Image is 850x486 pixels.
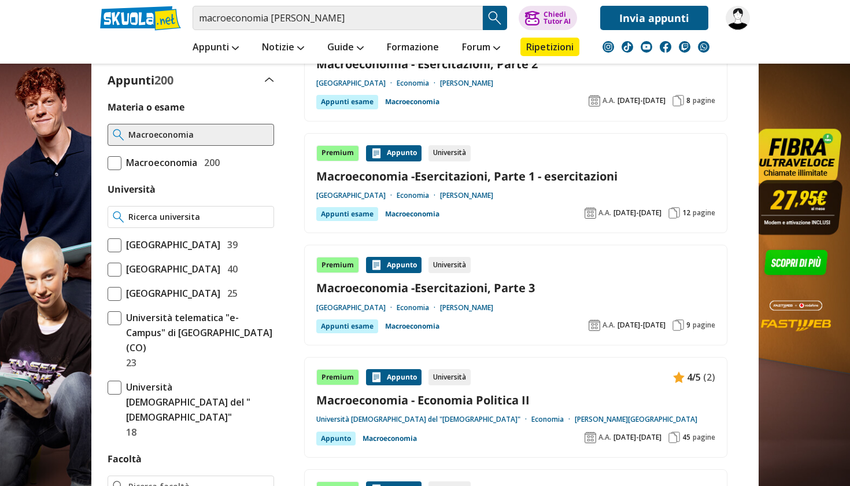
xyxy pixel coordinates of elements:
span: 12 [682,208,690,218]
span: [GEOGRAPHIC_DATA] [121,286,220,301]
span: 200 [199,155,220,170]
span: 23 [121,355,136,370]
span: 4/5 [687,370,701,385]
label: Università [108,183,156,196]
span: Università [DEMOGRAPHIC_DATA] del "[DEMOGRAPHIC_DATA]" [121,380,274,425]
div: Appunto [366,257,422,273]
div: Appunti esame [316,207,378,221]
div: Università [428,369,471,385]
span: A.A. [603,96,615,105]
img: youtube [641,41,652,53]
a: Università [DEMOGRAPHIC_DATA] del "[DEMOGRAPHIC_DATA]" [316,415,531,424]
span: 45 [682,433,690,442]
img: Appunti contenuto [371,148,382,159]
img: Anno accademico [589,95,600,106]
a: Formazione [384,38,442,58]
div: Chiedi Tutor AI [544,11,571,25]
span: [DATE]-[DATE] [618,96,666,105]
div: Premium [316,369,359,385]
a: [PERSON_NAME][GEOGRAPHIC_DATA] [575,415,697,424]
span: pagine [693,96,715,105]
span: 25 [223,286,238,301]
a: [PERSON_NAME] [440,303,493,312]
span: pagine [693,433,715,442]
img: instagram [603,41,614,53]
img: Appunti contenuto [673,371,685,383]
a: [PERSON_NAME] [440,79,493,88]
div: Appunti esame [316,95,378,109]
img: melissalako [726,6,750,30]
span: A.A. [603,321,615,330]
a: [GEOGRAPHIC_DATA] [316,303,397,312]
img: Ricerca universita [113,211,124,223]
span: [DATE]-[DATE] [614,433,661,442]
a: Macroeconomia -Esercitazioni, Parte 3 [316,280,715,296]
span: Università telematica "e-Campus" di [GEOGRAPHIC_DATA] (CO) [121,310,274,355]
label: Appunti [108,72,173,88]
span: pagine [693,208,715,218]
a: Economia [397,191,440,200]
img: Apri e chiudi sezione [265,78,274,82]
span: 18 [121,425,136,440]
a: [GEOGRAPHIC_DATA] [316,79,397,88]
a: Guide [324,38,367,58]
a: Forum [459,38,503,58]
input: Ricerca materia o esame [128,129,269,141]
span: 39 [223,237,238,252]
span: [DATE]-[DATE] [618,321,666,330]
a: Macroeconomia [385,207,439,221]
img: Appunti contenuto [371,371,382,383]
a: Ripetizioni [520,38,579,56]
button: ChiediTutor AI [519,6,577,30]
span: [DATE]-[DATE] [614,208,661,218]
span: Macroeconomia [121,155,197,170]
label: Facoltà [108,452,142,465]
a: [PERSON_NAME] [440,191,493,200]
img: Anno accademico [585,432,596,443]
div: Università [428,257,471,273]
a: Macroeconomia -Esercitazioni, Parte 1 - esercitazioni [316,168,715,184]
div: Università [428,145,471,161]
img: Cerca appunti, riassunti o versioni [486,9,504,27]
a: Notizie [259,38,307,58]
span: (2) [703,370,715,385]
label: Materia o esame [108,101,184,113]
div: Appunto [316,432,356,446]
span: [GEOGRAPHIC_DATA] [121,262,220,277]
a: Invia appunti [600,6,708,30]
input: Cerca appunti, riassunti o versioni [193,6,483,30]
a: Macroeconomia [385,319,439,333]
span: pagine [693,321,715,330]
img: Anno accademico [589,319,600,331]
div: Premium [316,257,359,273]
img: Pagine [672,95,684,106]
img: Ricerca materia o esame [113,129,124,141]
img: Appunti contenuto [371,259,382,271]
a: Economia [531,415,575,424]
span: 200 [154,72,173,88]
div: Appunti esame [316,319,378,333]
a: Economia [397,79,440,88]
span: 9 [686,321,690,330]
button: Search Button [483,6,507,30]
span: A.A. [598,208,611,218]
input: Ricerca universita [128,211,269,223]
img: Anno accademico [585,207,596,219]
span: 40 [223,262,238,277]
img: Pagine [668,207,680,219]
span: [GEOGRAPHIC_DATA] [121,237,220,252]
div: Appunto [366,369,422,385]
a: Macroeconomia [363,432,417,446]
a: [GEOGRAPHIC_DATA] [316,191,397,200]
span: 8 [686,96,690,105]
a: Macroeconomia - Esercitazioni, Parte 2 [316,56,715,72]
a: Macroeconomia [385,95,439,109]
a: Macroeconomia - Economia Politica II [316,392,715,408]
a: Appunti [190,38,242,58]
span: A.A. [598,433,611,442]
a: Economia [397,303,440,312]
img: WhatsApp [698,41,709,53]
img: Pagine [672,319,684,331]
img: Pagine [668,432,680,443]
img: facebook [660,41,671,53]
